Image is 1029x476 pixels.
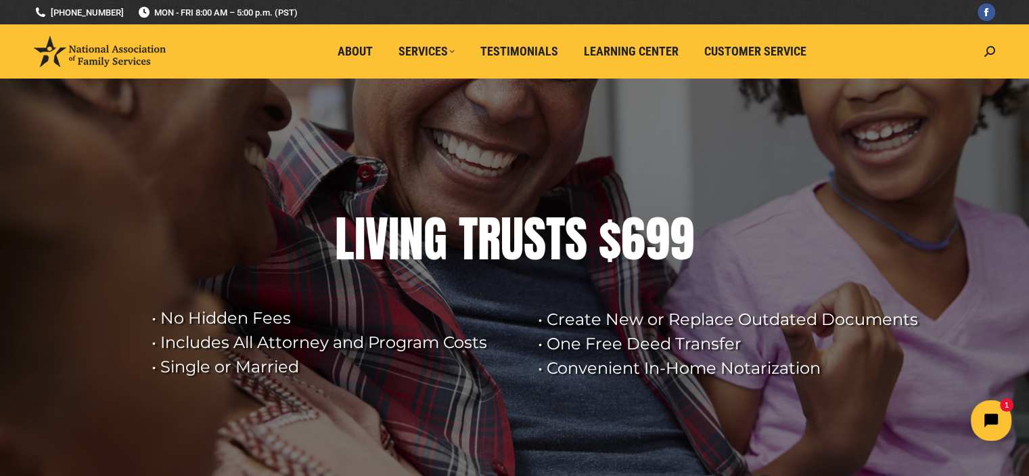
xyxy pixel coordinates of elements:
span: MON - FRI 8:00 AM – 5:00 p.m. (PST) [137,6,298,19]
a: Facebook page opens in new window [978,3,995,21]
div: 9 [670,212,694,266]
div: 9 [645,212,670,266]
div: S [524,212,546,266]
div: 6 [621,212,645,266]
div: I [388,212,399,266]
div: T [459,212,478,266]
div: U [501,212,524,266]
div: V [365,212,388,266]
a: Learning Center [574,39,688,64]
div: G [424,212,447,266]
div: $ [599,212,621,266]
iframe: Tidio Chat [790,389,1023,452]
a: About [328,39,382,64]
div: R [478,212,501,266]
a: Customer Service [695,39,816,64]
rs-layer: • No Hidden Fees • Includes All Attorney and Program Costs • Single or Married [152,306,521,379]
span: Testimonials [480,44,558,59]
a: [PHONE_NUMBER] [34,6,124,19]
rs-layer: • Create New or Replace Outdated Documents • One Free Deed Transfer • Convenient In-Home Notariza... [538,307,930,381]
span: Services [398,44,455,59]
span: About [338,44,373,59]
div: T [546,212,565,266]
span: Learning Center [584,44,679,59]
img: National Association of Family Services [34,36,166,67]
a: Testimonials [471,39,568,64]
div: L [335,212,355,266]
span: Customer Service [704,44,806,59]
div: N [399,212,424,266]
div: S [565,212,587,266]
div: I [355,212,365,266]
